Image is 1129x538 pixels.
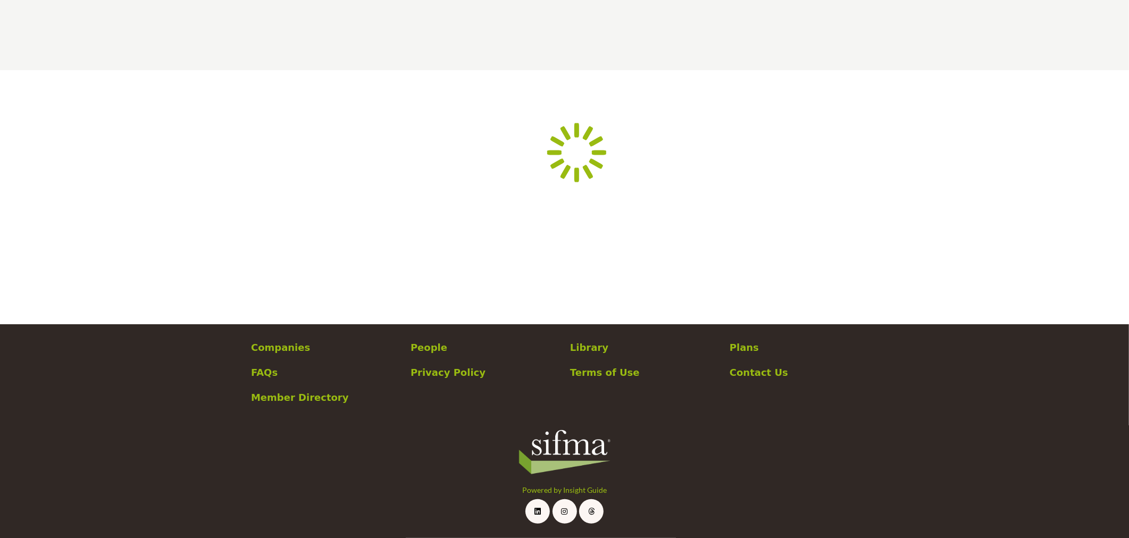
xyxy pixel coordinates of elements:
[251,390,399,405] a: Member Directory
[730,340,878,355] a: Plans
[411,340,559,355] a: People
[525,499,550,524] a: LinkedIn Link
[522,485,607,494] a: Powered by Insight Guide
[251,340,399,355] a: Companies
[570,340,718,355] a: Library
[570,365,718,380] a: Terms of Use
[517,426,613,478] img: No Site Logo
[579,499,604,524] a: Threads Link
[553,499,577,524] a: Instagram Link
[251,365,399,380] a: FAQs
[411,365,559,380] a: Privacy Policy
[730,365,878,380] a: Contact Us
